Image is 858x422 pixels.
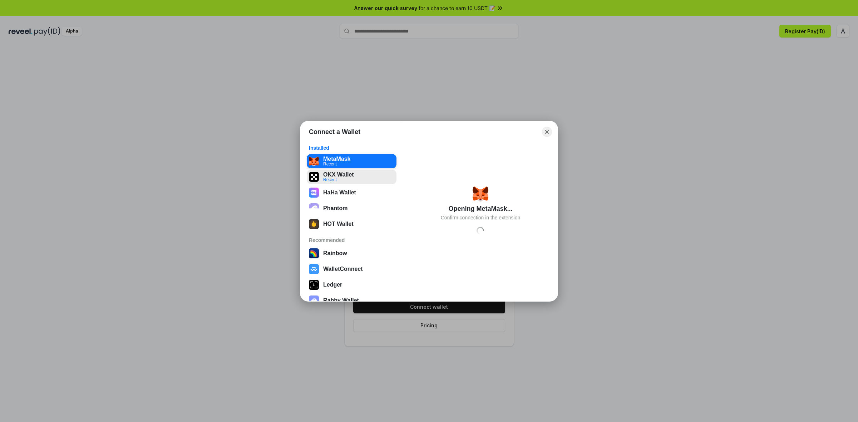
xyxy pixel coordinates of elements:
img: svg+xml,%3Csvg%20xmlns%3D%22http%3A%2F%2Fwww.w3.org%2F2000%2Fsvg%22%20width%3D%2228%22%20height%3... [309,280,319,290]
div: Recommended [309,237,394,243]
div: Recent [323,177,354,182]
div: MetaMask [323,155,350,162]
div: HaHa Wallet [323,189,356,196]
div: Recent [323,162,350,166]
button: Phantom [307,201,396,215]
div: Confirm connection in the extension [441,214,521,221]
button: HOT Wallet [307,217,396,231]
button: Close [542,127,552,137]
img: czlE1qaAbsgAAACV0RVh0ZGF0ZTpjcmVhdGUAMjAyNC0wNS0wN1QwMzo0NTo1MSswMDowMJbjUeUAAAAldEVYdGRhdGU6bW9k... [309,188,319,198]
button: WalletConnect [307,262,396,276]
div: Ledger [323,282,342,288]
div: Rabby Wallet [323,297,359,304]
img: svg+xml;base64,PHN2ZyB3aWR0aD0iMzUiIGhlaWdodD0iMzQiIHZpZXdCb3g9IjAgMCAzNSAzNCIgZmlsbD0ibm9uZSIgeG... [473,186,488,202]
img: svg+xml,%3Csvg%20xmlns%3D%22http%3A%2F%2Fwww.w3.org%2F2000%2Fsvg%22%20fill%3D%22none%22%20viewBox... [309,296,319,306]
img: svg+xml,%3Csvg%20width%3D%22120%22%20height%3D%22120%22%20viewBox%3D%220%200%20120%20120%22%20fil... [309,248,319,258]
button: MetaMaskRecent [307,154,396,168]
button: HaHa Wallet [307,185,396,200]
img: 5VZ71FV6L7PA3gg3tXrdQ+DgLhC+75Wq3no69P3MC0NFQpx2lL04Ql9gHK1bRDjsSBIvScBnDTk1WrlGIZBorIDEYJj+rhdgn... [309,172,319,182]
div: OKX Wallet [323,171,354,178]
img: epq2vO3P5aLWl15yRS7Q49p1fHTx2Sgh99jU3kfXv7cnPATIVQHAx5oQs66JWv3SWEjHOsb3kKgmE5WNBxBId7C8gm8wEgOvz... [309,203,319,213]
div: Opening MetaMask... [448,204,512,213]
div: HOT Wallet [323,221,354,227]
button: Rabby Wallet [307,293,396,308]
button: Rainbow [307,246,396,260]
img: svg+xml,%3Csvg%20width%3D%2228%22%20height%3D%2228%22%20viewBox%3D%220%200%2028%2028%22%20fill%3D... [309,264,319,274]
div: Installed [309,145,394,151]
button: OKX WalletRecent [307,170,396,184]
h1: Connect a Wallet [309,128,360,136]
div: Rainbow [323,250,347,257]
div: Phantom [323,205,347,212]
div: WalletConnect [323,266,363,272]
button: Ledger [307,278,396,292]
img: 8zcXD2M10WKU0JIAAAAASUVORK5CYII= [309,219,319,229]
img: svg+xml;base64,PHN2ZyB3aWR0aD0iMzUiIGhlaWdodD0iMzQiIHZpZXdCb3g9IjAgMCAzNSAzNCIgZmlsbD0ibm9uZSIgeG... [309,156,319,166]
